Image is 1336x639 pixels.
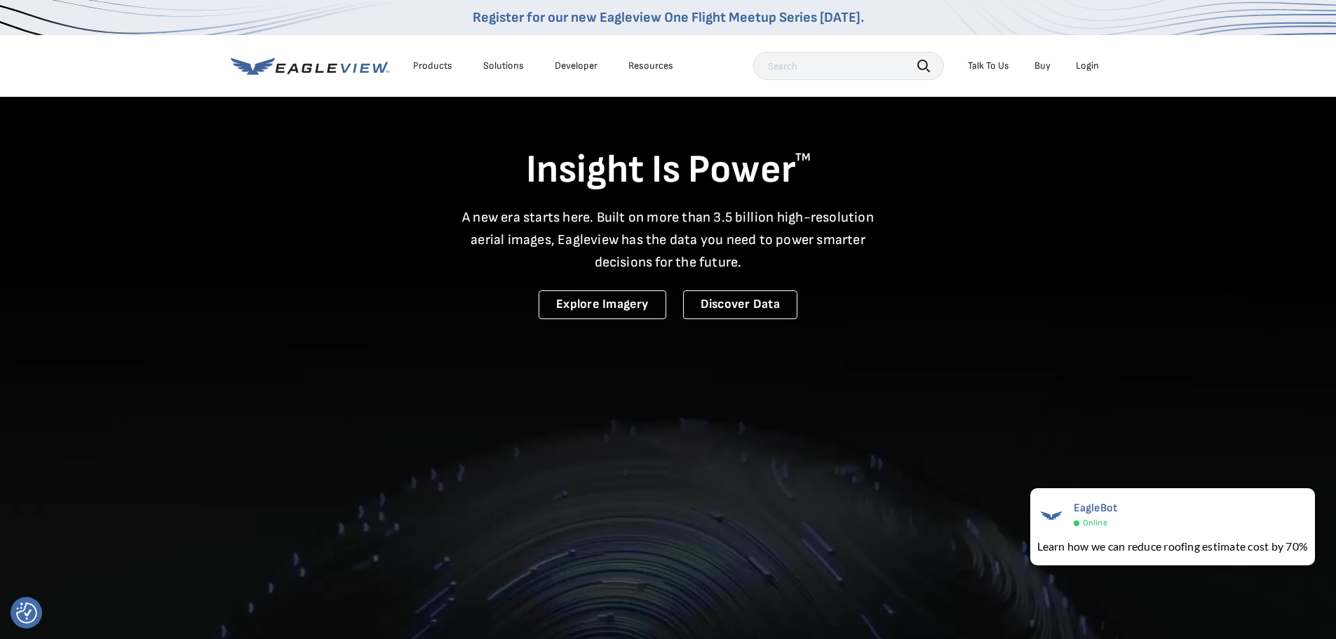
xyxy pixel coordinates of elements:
img: Revisit consent button [16,603,37,624]
a: Explore Imagery [539,290,666,319]
span: Online [1083,518,1107,528]
div: Solutions [483,60,524,72]
a: Discover Data [683,290,797,319]
a: Register for our new Eagleview One Flight Meetup Series [DATE]. [473,9,864,26]
img: EagleBot [1037,502,1065,530]
sup: TM [795,151,811,164]
div: Login [1076,60,1099,72]
div: Products [413,60,452,72]
div: Talk To Us [968,60,1009,72]
input: Search [753,52,944,80]
a: Buy [1034,60,1051,72]
p: A new era starts here. Built on more than 3.5 billion high-resolution aerial images, Eagleview ha... [454,206,883,274]
span: EagleBot [1074,502,1118,515]
h1: Insight Is Power [231,146,1106,195]
div: Learn how we can reduce roofing estimate cost by 70% [1037,538,1308,555]
a: Developer [555,60,598,72]
button: Consent Preferences [16,603,37,624]
div: Resources [628,60,673,72]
